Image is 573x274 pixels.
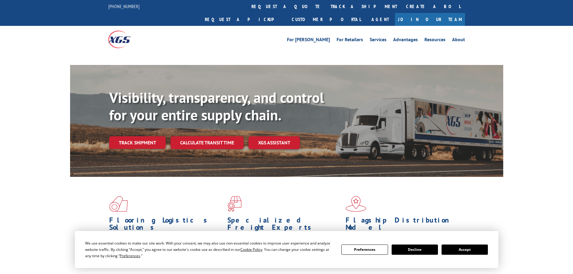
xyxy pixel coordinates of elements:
[109,88,324,124] b: Visibility, transparency, and control for your entire supply chain.
[395,13,465,26] a: Join Our Team
[452,37,465,44] a: About
[200,13,287,26] a: Request a pickup
[248,136,300,149] a: XGS ASSISTANT
[108,3,140,9] a: [PHONE_NUMBER]
[346,217,459,234] h1: Flagship Distribution Model
[227,217,341,234] h1: Specialized Freight Experts
[109,217,223,234] h1: Flooring Logistics Solutions
[109,136,166,149] a: Track shipment
[442,245,488,255] button: Accept
[287,13,365,26] a: Customer Portal
[85,240,334,259] div: We use essential cookies to make our site work. With your consent, we may also use non-essential ...
[171,136,244,149] a: Calculate transit time
[75,231,498,268] div: Cookie Consent Prompt
[240,247,262,252] span: Cookie Policy
[120,253,140,258] span: Preferences
[109,196,128,212] img: xgs-icon-total-supply-chain-intelligence-red
[424,37,445,44] a: Resources
[365,13,395,26] a: Agent
[341,245,388,255] button: Preferences
[370,37,387,44] a: Services
[393,37,418,44] a: Advantages
[227,196,242,212] img: xgs-icon-focused-on-flooring-red
[392,245,438,255] button: Decline
[346,196,366,212] img: xgs-icon-flagship-distribution-model-red
[337,37,363,44] a: For Retailers
[287,37,330,44] a: For [PERSON_NAME]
